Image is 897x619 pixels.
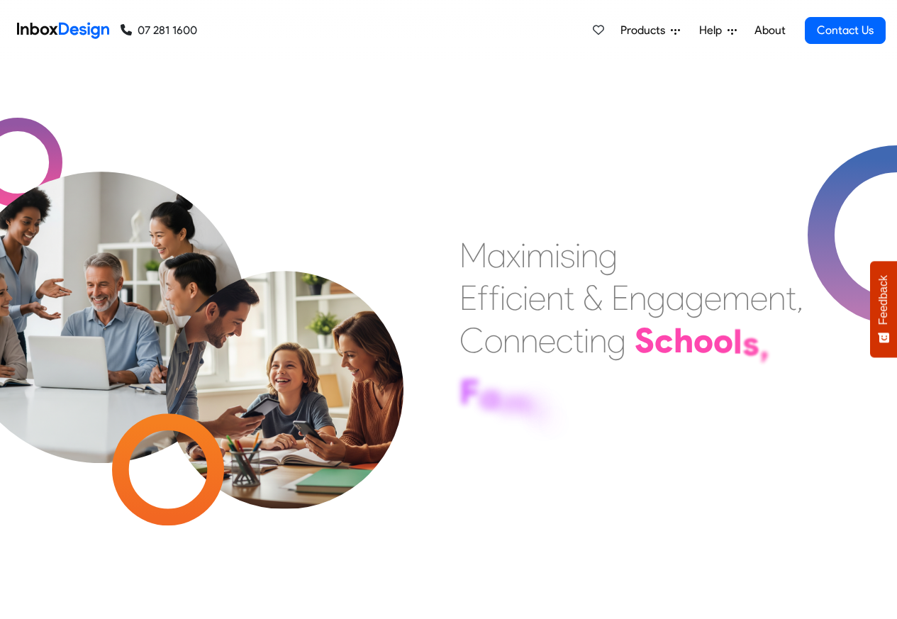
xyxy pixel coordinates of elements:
div: n [520,319,538,362]
div: n [629,277,647,319]
div: i [555,234,560,277]
div: , [796,277,803,319]
div: c [654,319,674,362]
div: n [589,319,607,362]
div: i [500,277,506,319]
div: f [477,277,489,319]
div: a [666,277,685,319]
div: l [733,320,742,363]
div: m [722,277,750,319]
div: o [713,319,733,362]
div: t [573,319,584,362]
button: Feedback - Show survey [870,261,897,357]
div: a [487,234,506,277]
div: a [479,375,500,418]
a: Products [615,16,686,45]
span: Help [699,22,728,39]
div: S [635,319,654,362]
div: e [750,277,768,319]
div: i [575,234,581,277]
div: E [611,277,629,319]
a: 07 281 1600 [121,22,197,39]
div: f [489,277,500,319]
div: n [503,319,520,362]
div: Maximising Efficient & Engagement, Connecting Schools, Families, and Students. [459,234,803,447]
div: E [459,277,477,319]
div: h [674,319,693,362]
div: o [484,319,503,362]
div: n [581,234,598,277]
span: Feedback [877,275,890,325]
div: e [538,319,556,362]
div: g [598,234,618,277]
div: c [506,277,523,319]
span: Products [620,22,671,39]
div: e [704,277,722,319]
div: s [560,234,575,277]
div: & [583,277,603,319]
div: n [768,277,786,319]
div: g [685,277,704,319]
div: s [742,322,759,364]
a: Help [693,16,742,45]
div: m [526,234,555,277]
div: x [506,234,520,277]
div: n [546,277,564,319]
div: t [786,277,796,319]
div: g [647,277,666,319]
div: o [693,319,713,362]
div: , [759,325,769,367]
a: Contact Us [805,17,886,44]
div: t [564,277,574,319]
div: M [459,234,487,277]
div: i [584,319,589,362]
div: m [500,380,530,423]
div: i [520,234,526,277]
div: F [459,371,479,413]
div: i [530,386,540,429]
div: i [549,401,558,444]
a: About [750,16,789,45]
div: g [607,319,626,362]
img: parents_with_child.png [136,212,433,509]
div: e [528,277,546,319]
div: c [556,319,573,362]
div: l [540,394,549,436]
div: i [523,277,528,319]
div: C [459,319,484,362]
